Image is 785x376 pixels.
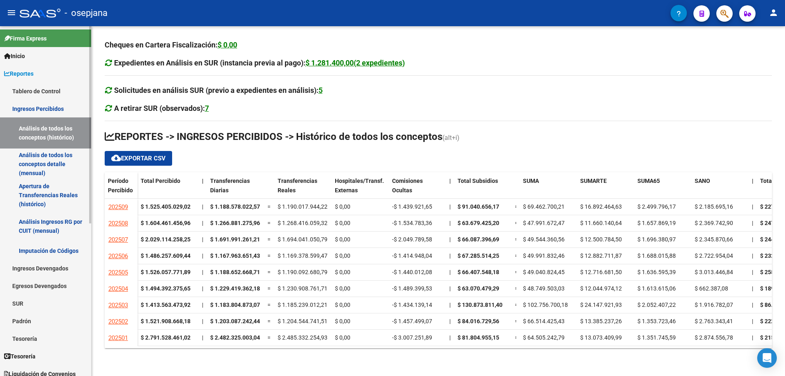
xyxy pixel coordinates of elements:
span: Total Subsidios [458,178,498,184]
span: SUMARTE [580,178,607,184]
span: -$ 1.489.399,53 [392,285,432,292]
span: $ 0,00 [335,220,350,226]
span: Comisiones Ocultas [392,178,423,194]
span: $ 63.070.479,29 [458,285,499,292]
span: $ 0,00 [335,269,350,275]
span: $ 2.369.742,90 [695,220,733,226]
span: $ 662.387,08 [695,285,728,292]
span: | [449,334,451,341]
span: $ 12.882.711,87 [580,252,622,259]
span: | [752,236,753,243]
strong: Expedientes en Análisis en SUR (instancia previa al pago): [114,59,405,67]
span: $ 1.185.239.012,21 [278,302,327,308]
span: | [449,220,451,226]
span: $ 1.351.745,59 [637,334,676,341]
span: | [752,203,753,210]
span: 202503 [108,302,128,309]
span: -$ 1.439.921,65 [392,203,432,210]
datatable-header-cell: Total Subsidios [454,172,511,207]
span: | [752,285,753,292]
span: -$ 3.007.251,89 [392,334,432,341]
span: 202501 [108,334,128,342]
button: Exportar CSV [105,151,172,166]
span: | [752,178,754,184]
strong: $ 1.604.461.456,96 [141,220,191,226]
span: = [515,203,518,210]
span: | [449,285,451,292]
strong: Solicitudes en análisis SUR (previo a expedientes en análisis): [114,86,323,95]
span: = [515,302,518,308]
strong: $ 2.791.528.461,02 [141,334,191,341]
span: Período Percibido [108,178,133,194]
span: $ 2.485.332.254,93 [278,334,327,341]
span: = [267,318,271,324]
span: | [449,252,451,259]
datatable-header-cell: Comisiones Ocultas [389,172,446,207]
span: $ 66.514.425,43 [523,318,565,324]
span: $ 48.749.503,03 [523,285,565,292]
span: $ 16.892.464,63 [580,203,622,210]
span: = [267,220,271,226]
span: $ 49.991.832,46 [523,252,565,259]
span: 202506 [108,252,128,260]
span: 202504 [108,285,128,293]
span: | [752,269,753,275]
span: | [202,236,203,243]
span: $ 66.407.548,18 [458,269,499,275]
strong: Cheques en Cartera Fiscalización: [105,41,237,49]
span: $ 2.499.796,17 [637,203,676,210]
span: Tesorería [4,352,36,361]
span: $ 0,00 [335,236,350,243]
span: $ 1.636.595,39 [637,269,676,275]
span: = [515,236,518,243]
span: $ 13.073.409,99 [580,334,622,341]
span: | [752,318,753,324]
span: $ 1.188.652.668,71 [210,269,260,275]
strong: $ 1.525.405.029,02 [141,203,191,210]
span: $ 1.230.908.761,71 [278,285,327,292]
datatable-header-cell: | [749,172,757,207]
span: | [449,269,451,275]
strong: $ 1.494.392.375,65 [141,285,191,292]
span: $ 1.183.804.873,07 [210,302,260,308]
span: $ 49.544.360,56 [523,236,565,243]
span: -$ 1.440.012,08 [392,269,432,275]
mat-icon: cloud_download [111,153,121,163]
span: = [267,285,271,292]
datatable-header-cell: Período Percibido [105,172,137,207]
span: | [202,203,203,210]
strong: $ 1.521.908.668,18 [141,318,191,324]
span: | [202,285,203,292]
span: | [202,178,204,184]
span: $ 1.266.881.275,96 [210,220,260,226]
datatable-header-cell: SUMA65 [634,172,691,207]
span: $ 1.190.092.680,79 [278,269,327,275]
span: $ 84.016.729,56 [458,318,499,324]
span: -$ 2.049.789,58 [392,236,432,243]
span: | [449,302,451,308]
span: SUMA [523,178,539,184]
span: | [202,269,203,275]
span: = [515,220,518,226]
span: | [752,334,753,341]
span: = [267,334,271,341]
span: $ 1.688.015,88 [637,252,676,259]
span: | [449,236,451,243]
span: $ 2.874.556,78 [695,334,733,341]
span: = [267,236,271,243]
datatable-header-cell: SANO [691,172,749,207]
span: $ 12.044.974,12 [580,285,622,292]
span: Inicio [4,52,25,61]
div: 5 [318,85,323,96]
span: 202502 [108,318,128,325]
span: REPORTES -> INGRESOS PERCIBIDOS -> Histórico de todos los conceptos [105,131,442,142]
span: $ 91.040.656,17 [458,203,499,210]
span: $ 0,00 [335,318,350,324]
span: | [202,220,203,226]
span: = [267,269,271,275]
span: | [202,318,203,324]
div: 7 [205,103,209,114]
div: $ 0,00 [218,39,237,51]
span: $ 130.873.811,40 [458,302,502,308]
span: $ 64.505.242,79 [523,334,565,341]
